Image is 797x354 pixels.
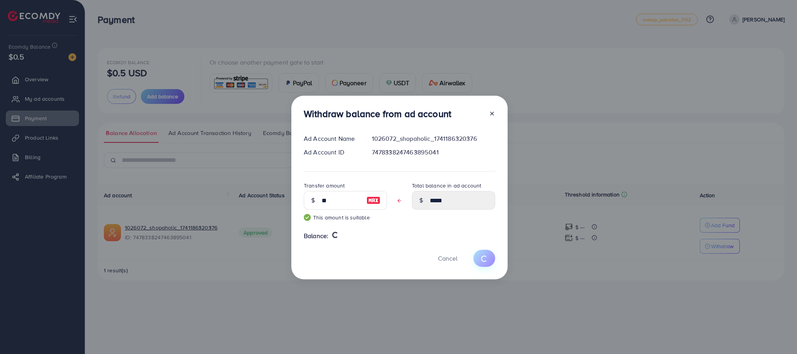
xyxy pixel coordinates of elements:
button: Cancel [428,250,467,266]
small: This amount is suitable [304,214,387,221]
span: Balance: [304,231,328,240]
div: 7478338247463895041 [366,148,501,157]
label: Total balance in ad account [412,182,481,189]
iframe: Chat [764,319,791,348]
div: Ad Account Name [298,134,366,143]
img: guide [304,214,311,221]
h3: Withdraw balance from ad account [304,108,451,119]
span: Cancel [438,254,457,263]
img: image [366,196,380,205]
div: Ad Account ID [298,148,366,157]
div: 1026072_shopaholic_1741186320376 [366,134,501,143]
label: Transfer amount [304,182,345,189]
